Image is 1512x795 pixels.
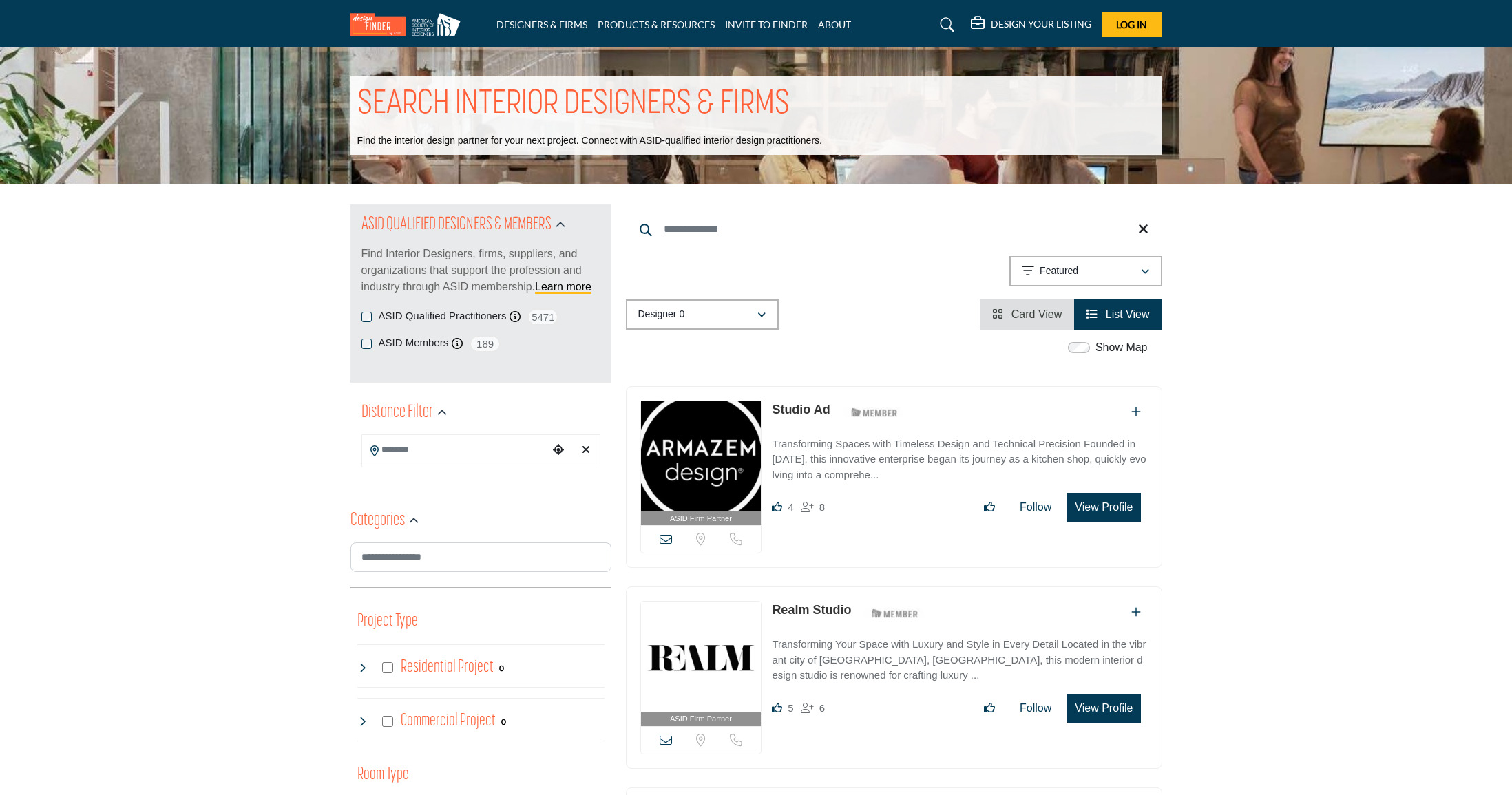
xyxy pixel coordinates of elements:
[641,602,762,712] img: Realm Studio
[641,602,762,726] a: ASID Firm Partner
[772,703,782,713] i: Likes
[1040,264,1078,278] p: Featured
[788,501,793,513] span: 4
[975,695,1004,722] button: Like listing
[382,662,393,673] input: Select Residential Project checkbox
[638,308,685,321] p: Designer 0
[772,603,851,617] a: Realm Studio
[357,83,790,126] h1: SEARCH INTERIOR DESIGNERS & FIRMS
[379,335,449,351] label: ASID Members
[401,709,496,733] h4: Commercial Project: Involve the design, construction, or renovation of spaces used for business p...
[496,19,587,30] a: DESIGNERS & FIRMS
[1116,19,1147,30] span: Log In
[470,335,501,352] span: 189
[1095,339,1148,356] label: Show Map
[772,502,782,512] i: Likes
[548,436,569,465] div: Choose your current location
[382,716,393,727] input: Select Commercial Project checkbox
[725,19,808,30] a: INVITE TO FINDER
[788,702,793,714] span: 5
[1011,695,1060,722] button: Follow
[361,339,372,349] input: ASID Members checkbox
[501,715,506,728] div: 0 Results For Commercial Project
[1131,406,1141,418] a: Add To List
[401,655,494,679] h4: Residential Project: Types of projects range from simple residential renovations to highly comple...
[1102,12,1162,37] button: Log In
[1074,299,1162,330] li: List View
[499,664,504,673] b: 0
[626,213,1162,246] input: Search Keyword
[819,501,825,513] span: 8
[499,661,504,674] div: 0 Results For Residential Project
[1067,493,1140,522] button: View Profile
[361,312,372,322] input: ASID Qualified Practitioners checkbox
[772,403,830,416] a: Studio Ad
[772,428,1147,483] a: Transforming Spaces with Timeless Design and Technical Precision Founded in [DATE], this innovati...
[501,717,506,727] b: 0
[670,713,732,725] span: ASID Firm Partner
[1106,308,1150,320] span: List View
[350,13,468,36] img: Site Logo
[361,246,600,295] p: Find Interior Designers, firms, suppliers, and organizations that support the profession and indu...
[1067,694,1140,723] button: View Profile
[361,213,552,237] h2: ASID QUALIFIED DESIGNERS & MEMBERS
[576,436,596,465] div: Clear search location
[819,702,825,714] span: 6
[772,401,830,419] p: Studio Ad
[864,604,926,622] img: ASID Members Badge Icon
[992,308,1062,320] a: View Card
[971,17,1091,33] div: DESIGN YOUR LISTING
[1011,494,1060,521] button: Follow
[598,19,715,30] a: PRODUCTS & RESOURCES
[641,401,762,526] a: ASID Firm Partner
[1009,256,1162,286] button: Featured
[357,762,409,788] button: Room Type
[980,299,1074,330] li: Card View
[772,628,1147,683] a: Transforming Your Space with Luxury and Style in Every Detail Located in the vibrant city of [GEO...
[843,404,905,421] img: ASID Members Badge Icon
[772,637,1147,683] p: Transforming Your Space with Luxury and Style in Every Detail Located in the vibrant city of [GEO...
[1086,308,1149,320] a: View List
[818,19,851,30] a: ABOUT
[1011,308,1062,320] span: Card View
[357,608,418,635] button: Project Type
[801,700,825,717] div: Followers
[527,308,558,326] span: 5471
[641,401,762,511] img: Studio Ad
[801,499,825,516] div: Followers
[361,401,433,425] h2: Distance Filter
[772,601,851,619] p: Realm Studio
[350,542,611,572] input: Search Category
[362,436,548,463] input: Search Location
[350,509,405,533] h2: Categories
[927,14,963,36] a: Search
[772,436,1147,483] p: Transforming Spaces with Timeless Design and Technical Precision Founded in [DATE], this innovati...
[535,281,591,293] a: Learn more
[1131,606,1141,618] a: Add To List
[379,308,507,324] label: ASID Qualified Practitioners
[357,134,822,148] p: Find the interior design partner for your next project. Connect with ASID-qualified interior desi...
[626,299,779,330] button: Designer 0
[670,513,732,524] span: ASID Firm Partner
[975,494,1004,521] button: Like listing
[991,18,1091,30] h5: DESIGN YOUR LISTING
